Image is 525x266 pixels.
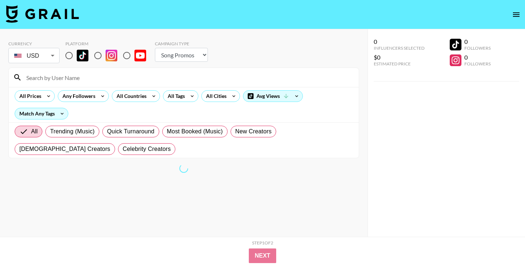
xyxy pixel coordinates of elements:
[58,91,97,102] div: Any Followers
[65,41,152,46] div: Platform
[464,45,491,51] div: Followers
[50,127,95,136] span: Trending (Music)
[167,127,223,136] span: Most Booked (Music)
[112,91,148,102] div: All Countries
[235,127,272,136] span: New Creators
[464,38,491,45] div: 0
[15,91,43,102] div: All Prices
[134,50,146,61] img: YouTube
[374,54,425,61] div: $0
[252,240,273,246] div: Step 1 of 2
[6,5,79,23] img: Grail Talent
[15,108,68,119] div: Match Any Tags
[374,38,425,45] div: 0
[374,61,425,66] div: Estimated Price
[22,72,354,83] input: Search by User Name
[464,54,491,61] div: 0
[123,145,171,153] span: Celebrity Creators
[374,45,425,51] div: Influencers Selected
[249,248,276,263] button: Next
[163,91,186,102] div: All Tags
[31,127,38,136] span: All
[243,91,303,102] div: Avg Views
[155,41,208,46] div: Campaign Type
[202,91,228,102] div: All Cities
[488,229,516,257] iframe: Drift Widget Chat Controller
[8,41,60,46] div: Currency
[77,50,88,61] img: TikTok
[179,164,189,173] span: Refreshing bookers, clients, countries, tags, cities, talent, talent...
[509,7,524,22] button: open drawer
[19,145,110,153] span: [DEMOGRAPHIC_DATA] Creators
[464,61,491,66] div: Followers
[106,50,117,61] img: Instagram
[107,127,155,136] span: Quick Turnaround
[10,49,58,62] div: USD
